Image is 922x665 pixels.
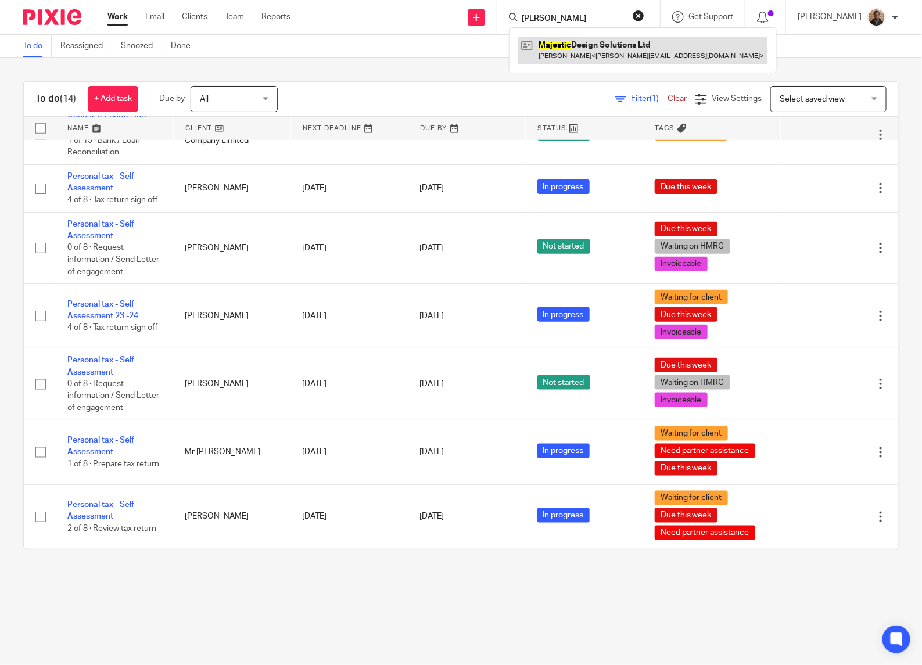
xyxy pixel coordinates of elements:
a: + Add task [88,86,138,112]
a: Personal tax - Self Assessment [67,220,134,240]
a: Reports [261,11,290,23]
span: Due this week [655,307,717,322]
td: [DATE] [290,212,408,283]
span: Waiting on HMRC [655,239,730,254]
span: Waiting for client [655,290,728,304]
span: 0 of 8 · Request information / Send Letter of engagement [67,380,159,412]
a: Personal tax - Self Assessment 23 -24 [67,300,138,320]
a: Team [225,11,244,23]
span: 4 of 8 · Tax return sign off [67,196,157,204]
td: [PERSON_NAME] [173,284,290,348]
input: Search [521,14,625,24]
span: In progress [537,508,590,523]
a: Personal tax - Self Assessment [67,172,134,192]
span: 1 of 8 · Prepare tax return [67,460,159,468]
td: [PERSON_NAME] [173,484,290,549]
span: Need partner assistance [655,526,755,540]
span: (1) [650,95,659,103]
span: Due this week [655,358,717,372]
p: [PERSON_NAME] [798,11,862,23]
span: [DATE] [420,312,444,320]
a: Personal tax - Self Assessment [67,356,134,376]
span: Waiting for client [655,491,728,505]
td: [PERSON_NAME] [173,164,290,212]
span: 4 of 8 · Tax return sign off [67,324,157,332]
span: Due this week [655,461,717,476]
span: [DATE] [420,244,444,252]
a: Reassigned [60,35,112,57]
span: [DATE] [420,448,444,456]
a: Done [171,35,199,57]
a: Email [145,11,164,23]
span: [DATE] [420,513,444,521]
h1: To do [35,93,76,105]
span: 0 of 8 · Request information / Send Letter of engagement [67,244,159,276]
span: Waiting for client [655,426,728,441]
span: Due this week [655,508,717,523]
span: In progress [537,179,590,194]
a: Clients [182,11,207,23]
span: Invoiceable [655,257,708,271]
span: Need partner assistance [655,444,755,458]
span: (14) [60,94,76,103]
td: [DATE] [290,284,408,348]
span: Get Support [688,13,733,21]
a: To do [23,35,52,57]
td: [PERSON_NAME] [173,348,290,420]
img: Pixie [23,9,81,25]
button: Clear [633,10,644,21]
p: Due by [159,93,185,105]
span: In progress [537,444,590,458]
td: [DATE] [290,420,408,484]
a: Clear [668,95,687,103]
span: In progress [537,307,590,322]
span: Not started [537,239,590,254]
td: [PERSON_NAME] [173,212,290,283]
span: [DATE] [420,184,444,192]
span: Filter [631,95,668,103]
a: Personal tax - Self Assessment [67,501,134,520]
td: Mr [PERSON_NAME] [173,420,290,484]
span: Due this week [655,179,717,194]
span: Tags [655,125,675,131]
span: Select saved view [780,95,845,103]
span: View Settings [712,95,762,103]
span: All [200,95,209,103]
img: WhatsApp%20Image%202025-04-23%20.jpg [867,8,886,27]
span: Due this week [655,222,717,236]
a: Personal tax - Self Assessment [67,436,134,456]
a: Work [107,11,128,23]
span: 2 of 8 · Review tax return [67,524,156,533]
span: Not started [537,375,590,390]
span: [DATE] [420,380,444,388]
span: Waiting on HMRC [655,375,730,390]
td: [DATE] [290,164,408,212]
span: Invoiceable [655,393,708,407]
a: Snoozed [121,35,162,57]
span: Invoiceable [655,325,708,339]
td: [DATE] [290,348,408,420]
td: [DATE] [290,484,408,549]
